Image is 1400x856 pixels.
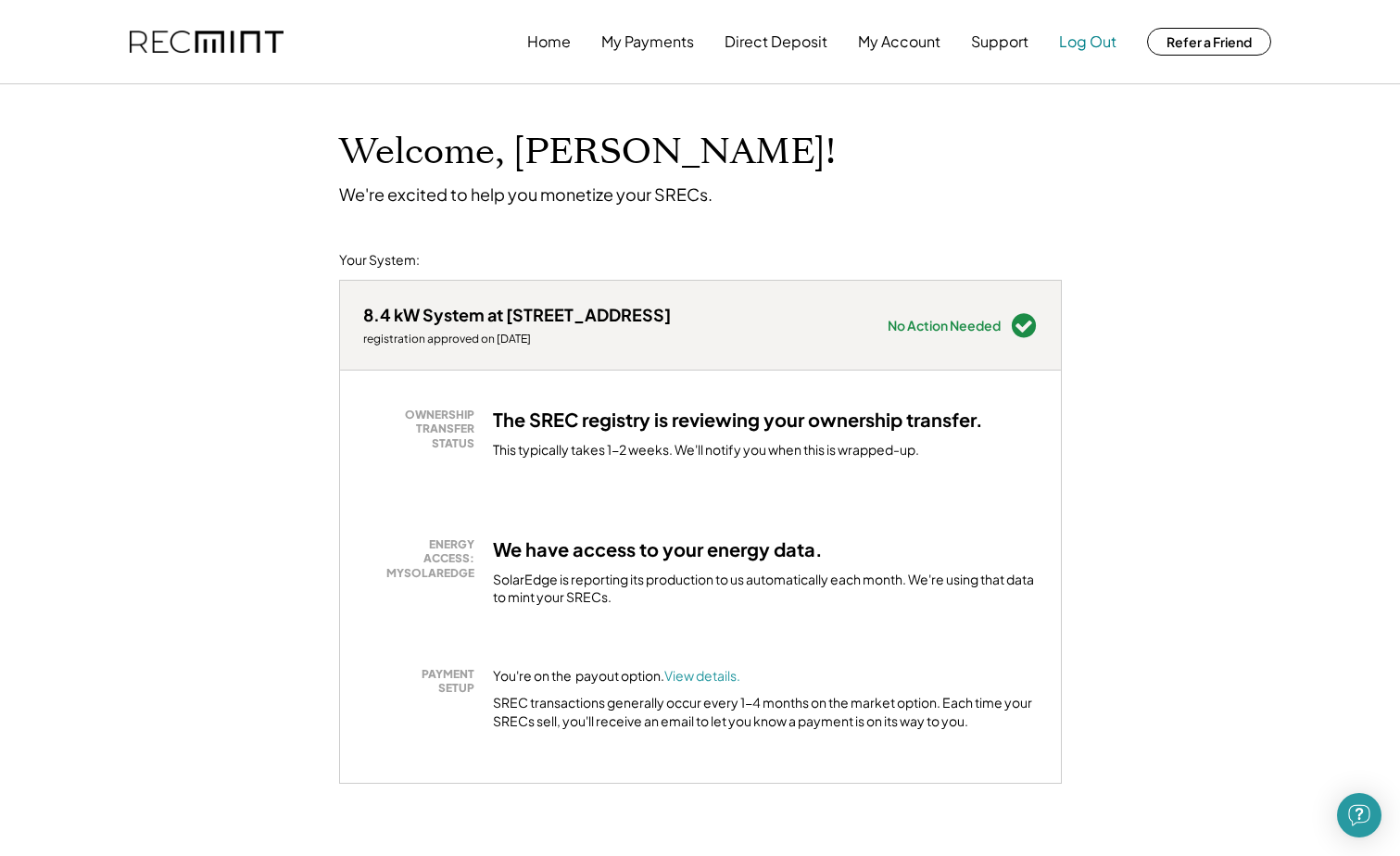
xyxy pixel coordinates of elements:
div: PAYMENT SETUP [372,667,474,696]
div: No Action Needed [888,319,1001,332]
button: My Payments [601,23,694,60]
div: OWNERSHIP TRANSFER STATUS [372,408,474,451]
img: recmint-logotype%403x.png [130,31,284,54]
div: You're on the payout option. [493,667,740,686]
button: My Account [858,23,940,60]
div: Open Intercom Messenger [1337,793,1381,837]
button: Refer a Friend [1147,28,1271,56]
div: 8.4 kW System at [STREET_ADDRESS] [363,304,671,325]
a: View details. [664,667,740,684]
div: This typically takes 1-2 weeks. We'll notify you when this is wrapped-up. [493,441,919,469]
h3: We have access to your energy data. [493,537,823,561]
div: registration approved on [DATE] [363,332,671,346]
div: SolarEdge is reporting its production to us automatically each month. We're using that data to mi... [493,571,1038,607]
div: ENERGY ACCESS: MYSOLAREDGE [372,537,474,581]
div: SREC transactions generally occur every 1-4 months on the market option. Each time your SRECs sel... [493,694,1038,730]
div: Your System: [339,251,420,270]
button: Support [971,23,1028,60]
h1: Welcome, [PERSON_NAME]! [339,131,836,174]
div: We're excited to help you monetize your SRECs. [339,183,713,205]
div: 3zsoa2vg - VA Distributed [339,784,406,791]
h3: The SREC registry is reviewing your ownership transfer. [493,408,983,432]
button: Log Out [1059,23,1116,60]
button: Home [527,23,571,60]
button: Direct Deposit [725,23,827,60]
